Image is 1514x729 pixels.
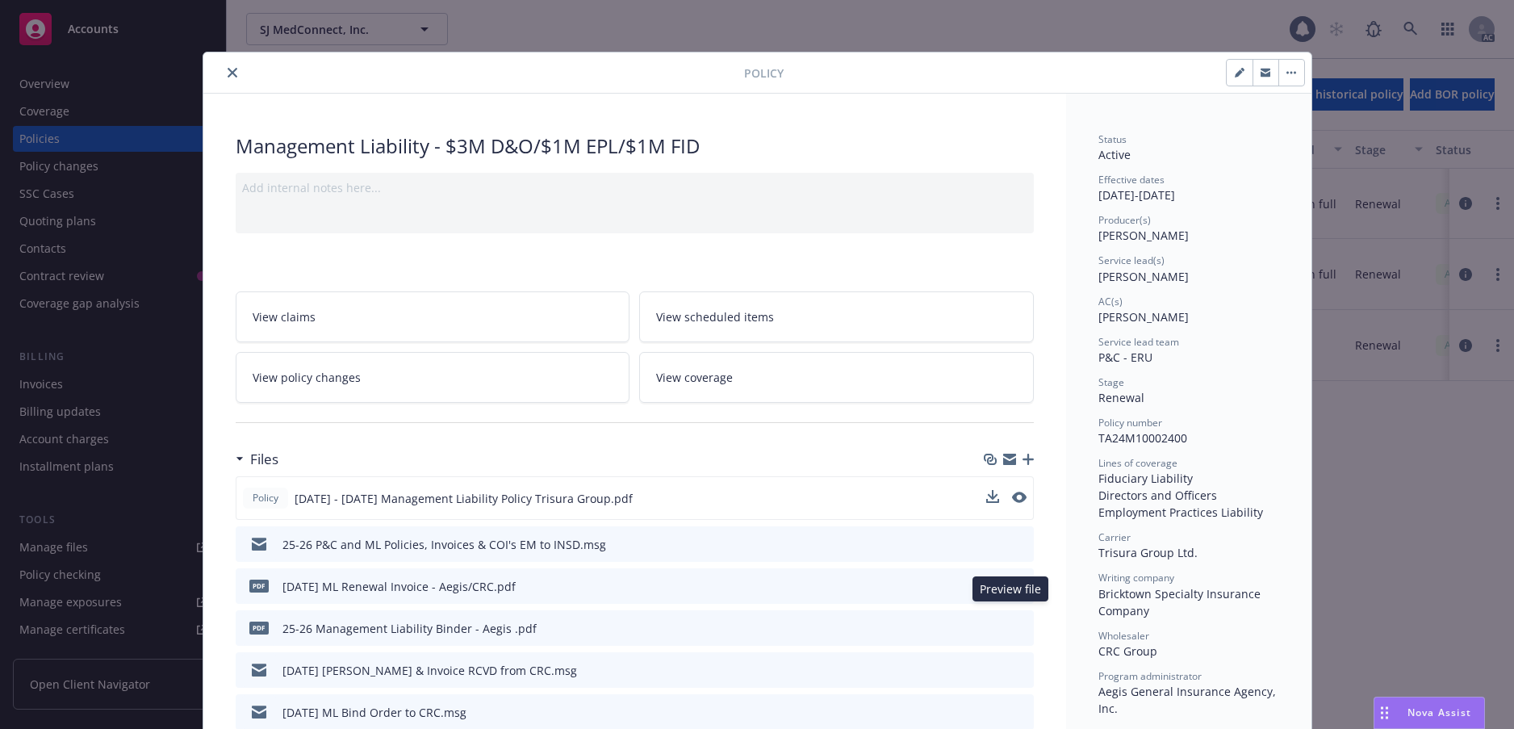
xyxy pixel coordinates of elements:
[236,449,278,470] div: Files
[1098,350,1152,365] span: P&C - ERU
[1098,253,1165,267] span: Service lead(s)
[1098,213,1151,227] span: Producer(s)
[242,179,1027,196] div: Add internal notes here...
[282,662,577,679] div: [DATE] [PERSON_NAME] & Invoice RCVD from CRC.msg
[987,620,1000,637] button: download file
[1013,536,1027,553] button: preview file
[1098,295,1123,308] span: AC(s)
[1098,309,1189,325] span: [PERSON_NAME]
[249,622,269,634] span: pdf
[1098,390,1144,405] span: Renewal
[1098,669,1202,683] span: Program administrator
[236,132,1034,160] div: Management Liability - $3M D&O/$1M EPL/$1M FID
[987,536,1000,553] button: download file
[1098,228,1189,243] span: [PERSON_NAME]
[1098,335,1179,349] span: Service lead team
[639,352,1034,403] a: View coverage
[1013,662,1027,679] button: preview file
[282,704,466,721] div: [DATE] ML Bind Order to CRC.msg
[744,65,784,82] span: Policy
[295,490,633,507] span: [DATE] - [DATE] Management Liability Policy Trisura Group.pdf
[1012,490,1027,507] button: preview file
[1098,545,1198,560] span: Trisura Group Ltd.
[253,369,361,386] span: View policy changes
[236,291,630,342] a: View claims
[1098,430,1187,446] span: TA24M10002400
[249,580,269,592] span: pdf
[1098,132,1127,146] span: Status
[1098,173,1279,203] div: [DATE] - [DATE]
[1407,706,1471,719] span: Nova Assist
[282,536,606,553] div: 25-26 P&C and ML Policies, Invoices & COI's EM to INSD.msg
[1098,173,1165,186] span: Effective dates
[1098,530,1131,544] span: Carrier
[1098,470,1279,487] div: Fiduciary Liability
[1374,698,1395,728] div: Drag to move
[986,490,999,507] button: download file
[1098,456,1177,470] span: Lines of coverage
[1098,416,1162,429] span: Policy number
[282,620,537,637] div: 25-26 Management Liability Binder - Aegis .pdf
[1098,586,1264,618] span: Bricktown Specialty Insurance Company
[1013,704,1027,721] button: preview file
[1098,375,1124,389] span: Stage
[656,308,774,325] span: View scheduled items
[1098,147,1131,162] span: Active
[236,352,630,403] a: View policy changes
[639,291,1034,342] a: View scheduled items
[1098,571,1174,584] span: Writing company
[1013,620,1027,637] button: preview file
[1098,643,1157,659] span: CRC Group
[1098,504,1279,521] div: Employment Practices Liability
[1098,684,1279,716] span: Aegis General Insurance Agency, Inc.
[250,449,278,470] h3: Files
[282,578,516,595] div: [DATE] ML Renewal Invoice - Aegis/CRC.pdf
[987,704,1000,721] button: download file
[1098,487,1279,504] div: Directors and Officers
[656,369,733,386] span: View coverage
[253,308,316,325] span: View claims
[1012,492,1027,503] button: preview file
[1098,629,1149,643] span: Wholesaler
[1098,269,1189,284] span: [PERSON_NAME]
[986,490,999,503] button: download file
[987,662,1000,679] button: download file
[249,491,282,505] span: Policy
[223,63,242,82] button: close
[1374,697,1485,729] button: Nova Assist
